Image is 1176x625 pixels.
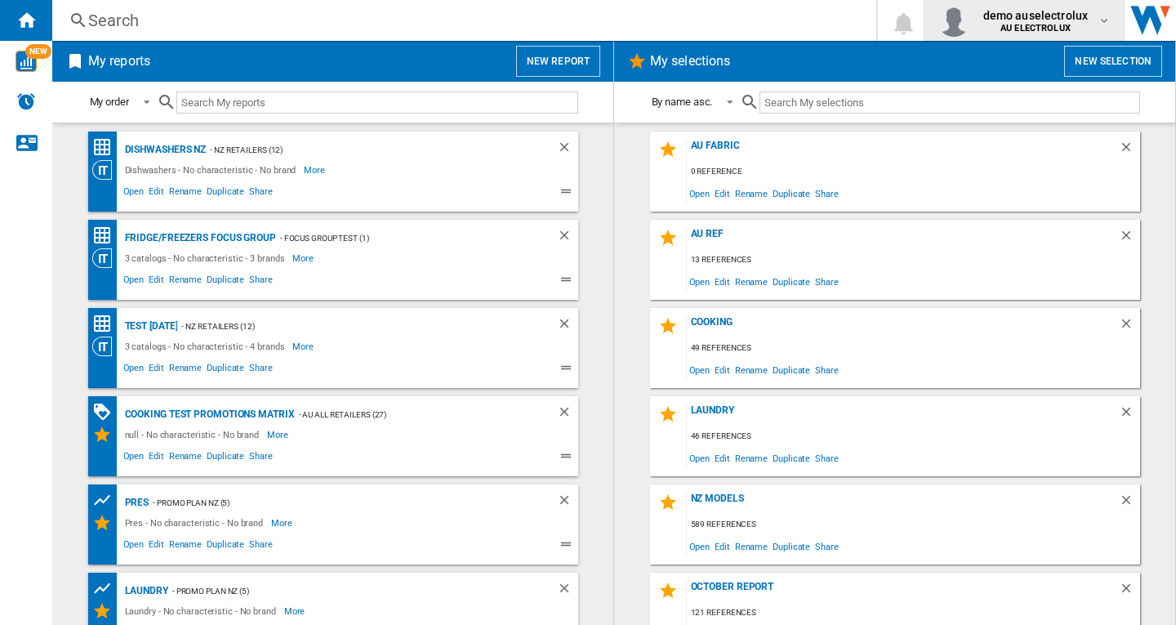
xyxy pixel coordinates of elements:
[167,449,204,468] span: Rename
[121,272,147,292] span: Open
[121,184,147,203] span: Open
[813,270,841,292] span: Share
[247,184,275,203] span: Share
[557,493,578,513] div: Delete
[733,182,770,204] span: Rename
[121,449,147,468] span: Open
[167,360,204,380] span: Rename
[168,581,524,601] div: - Promo Plan NZ (5)
[90,96,129,108] div: My order
[121,248,293,268] div: 3 catalogs - No characteristic - 3 brands
[121,316,178,337] div: test [DATE]
[687,515,1140,535] div: 589 references
[687,603,1140,623] div: 121 references
[983,7,1089,24] span: demo auselectrolux
[1119,404,1140,426] div: Delete
[121,513,272,533] div: Pres - No characteristic - No brand
[770,535,813,557] span: Duplicate
[687,359,713,381] span: Open
[121,337,293,356] div: 3 catalogs - No characteristic - 4 brands
[247,360,275,380] span: Share
[92,248,121,268] div: Category View
[204,360,247,380] span: Duplicate
[121,493,149,513] div: Pres
[204,272,247,292] span: Duplicate
[712,447,733,469] span: Edit
[1119,316,1140,338] div: Delete
[92,402,121,422] div: PROMOTIONS Matrix
[92,425,121,444] div: My Selections
[121,160,305,180] div: Dishwashers - No characteristic - No brand
[687,404,1119,426] div: Laundry
[85,46,154,77] h2: My reports
[687,535,713,557] span: Open
[121,601,284,621] div: Laundry - No characteristic - No brand
[687,270,713,292] span: Open
[733,535,770,557] span: Rename
[516,46,600,77] button: New report
[292,248,316,268] span: More
[121,360,147,380] span: Open
[146,537,167,556] span: Edit
[712,535,733,557] span: Edit
[813,535,841,557] span: Share
[687,140,1119,162] div: AU Fabric
[204,449,247,468] span: Duplicate
[146,449,167,468] span: Edit
[92,490,121,511] div: Product prices grid
[149,493,523,513] div: - Promo Plan NZ (5)
[146,360,167,380] span: Edit
[687,447,713,469] span: Open
[647,46,733,77] h2: My selections
[92,513,121,533] div: My Selections
[88,9,834,32] div: Search
[121,404,295,425] div: Cooking test Promotions Matrix
[770,270,813,292] span: Duplicate
[167,184,204,203] span: Rename
[687,250,1140,270] div: 13 references
[770,182,813,204] span: Duplicate
[712,182,733,204] span: Edit
[1000,23,1071,33] b: AU ELECTROLUX
[733,447,770,469] span: Rename
[92,137,121,158] div: Price Matrix
[938,4,970,37] img: profile.jpg
[92,578,121,599] div: Product prices grid
[557,316,578,337] div: Delete
[121,140,207,160] div: Dishwashers NZ
[712,270,733,292] span: Edit
[167,272,204,292] span: Rename
[687,581,1119,603] div: october report
[16,92,36,111] img: alerts-logo.svg
[733,359,770,381] span: Rename
[687,493,1119,515] div: NZ Models
[271,513,295,533] span: More
[1119,493,1140,515] div: Delete
[687,182,713,204] span: Open
[92,225,121,246] div: Price Matrix
[733,270,770,292] span: Rename
[1119,581,1140,603] div: Delete
[247,272,275,292] span: Share
[295,404,524,425] div: - AU All retailers (27)
[557,140,578,160] div: Delete
[92,601,121,621] div: My Selections
[712,359,733,381] span: Edit
[16,51,37,72] img: wise-card.svg
[687,228,1119,250] div: AU ref
[25,44,51,59] span: NEW
[557,581,578,601] div: Delete
[121,581,168,601] div: Laundry
[1064,46,1162,77] button: New selection
[813,359,841,381] span: Share
[167,537,204,556] span: Rename
[652,96,713,108] div: By name asc.
[121,228,276,248] div: Fridge/Freezers Focus Group
[687,162,1140,182] div: 0 reference
[92,337,121,356] div: Category View
[267,425,291,444] span: More
[146,272,167,292] span: Edit
[92,160,121,180] div: Category View
[557,228,578,248] div: Delete
[813,447,841,469] span: Share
